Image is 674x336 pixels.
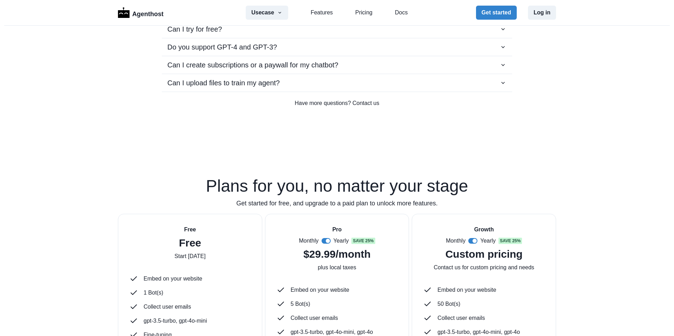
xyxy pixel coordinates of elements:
p: Free [184,225,196,234]
p: Embed on your website [144,275,202,283]
button: Can I create subscriptions or a paywall for my chatbot? [162,56,512,74]
p: Contact us for custom pricing and needs [434,263,534,272]
p: plus local taxes [318,263,356,272]
a: Pricing [355,8,372,17]
p: Pro [332,225,342,234]
a: Docs [395,8,408,17]
p: Can I create subscriptions or a paywall for my chatbot? [167,60,338,70]
button: Usecase [246,6,288,20]
button: Can I upload files to train my agent? [162,74,512,92]
button: Can I try for free? [162,20,512,38]
p: 5 Bot(s) [291,300,310,308]
button: Get started [476,6,517,20]
h2: Custom pricing [445,248,523,261]
p: Do you support GPT-4 and GPT-3? [167,42,277,52]
h2: $29.99/month [303,248,371,261]
p: gpt-3.5-turbo, gpt-4o-mini [144,317,207,325]
p: Start [DATE] [174,252,206,261]
p: Collect user emails [144,303,191,311]
a: Features [311,8,333,17]
p: Yearly [333,237,349,245]
p: Agenthost [132,7,164,19]
h2: Plans for you, no matter your stage [118,178,556,195]
p: Collect user emails [437,314,485,322]
p: Growth [474,225,494,234]
p: 50 Bot(s) [437,300,460,308]
p: Get started for free, and upgrade to a paid plan to unlock more features. [118,199,556,208]
p: Monthly [446,237,465,245]
p: Collect user emails [291,314,338,322]
span: Save 25% [498,238,522,244]
img: Logo [118,7,130,18]
a: LogoAgenthost [118,7,164,19]
p: Embed on your website [291,286,349,294]
p: 1 Bot(s) [144,289,163,297]
p: Can I try for free? [167,24,222,34]
p: Can I upload files to train my agent? [167,78,280,88]
span: Save 25% [351,238,375,244]
h2: Free [179,237,201,249]
button: Do you support GPT-4 and GPT-3? [162,38,512,56]
p: Embed on your website [437,286,496,294]
a: Have more questions? Contact us [118,99,556,107]
p: Monthly [299,237,318,245]
button: Log in [528,6,556,20]
p: Yearly [480,237,496,245]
